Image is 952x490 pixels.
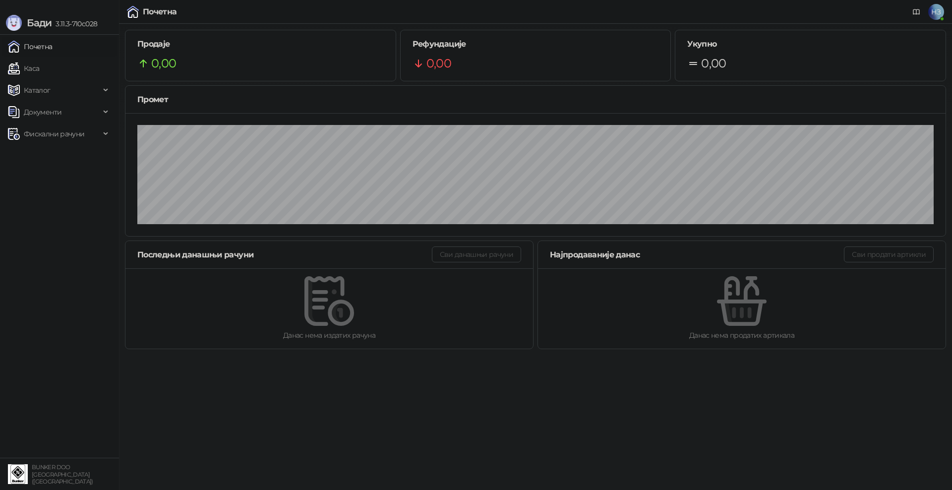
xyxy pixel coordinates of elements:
[27,17,52,29] span: Бади
[137,248,432,261] div: Последњи данашњи рачуни
[24,124,84,144] span: Фискални рачуни
[413,38,659,50] h5: Рефундације
[928,4,944,20] span: НЗ
[908,4,924,20] a: Документација
[554,330,930,341] div: Данас нема продатих артикала
[24,80,51,100] span: Каталог
[8,464,28,484] img: 64x64-companyLogo-d200c298-da26-4023-afd4-f376f589afb5.jpeg
[550,248,844,261] div: Најпродаваније данас
[52,19,97,28] span: 3.11.3-710c028
[24,102,61,122] span: Документи
[137,93,934,106] div: Промет
[8,37,53,57] a: Почетна
[151,54,176,73] span: 0,00
[701,54,726,73] span: 0,00
[687,38,934,50] h5: Укупно
[137,38,384,50] h5: Продаје
[143,8,177,16] div: Почетна
[32,464,93,485] small: BUNKER DOO [GEOGRAPHIC_DATA] ([GEOGRAPHIC_DATA])
[141,330,517,341] div: Данас нема издатих рачуна
[844,246,934,262] button: Сви продати артикли
[432,246,521,262] button: Сви данашњи рачуни
[426,54,451,73] span: 0,00
[6,15,22,31] img: Logo
[8,59,39,78] a: Каса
